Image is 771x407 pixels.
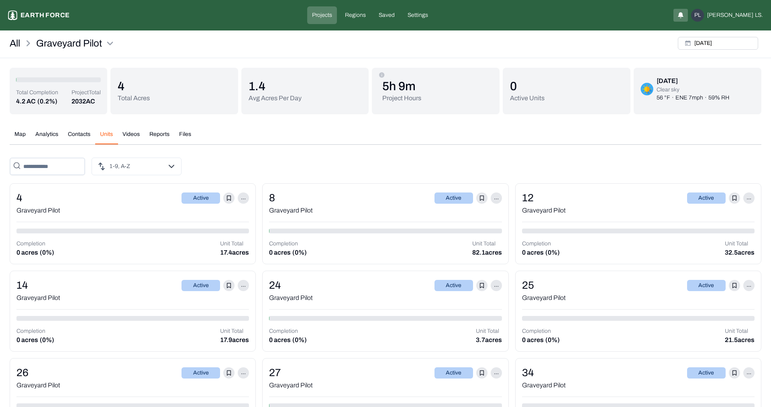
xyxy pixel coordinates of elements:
[312,11,332,19] p: Projects
[522,248,544,257] p: 0 acres
[16,293,249,303] div: Graveyard Pilot
[16,97,36,106] p: 4.2 AC
[118,130,145,144] button: Videos
[220,248,249,257] p: 17.4 acres
[10,37,20,50] a: All
[382,79,421,93] p: 5h 9m
[434,367,473,379] div: Active
[16,277,28,293] div: 14
[269,240,307,248] p: Completion
[16,365,29,381] div: 26
[434,192,473,204] div: Active
[657,94,670,102] p: 56 °F
[292,248,307,257] p: (0%)
[16,97,58,106] button: 4.2 AC(0.2%)
[110,162,130,170] p: 1-9, A-Z
[8,10,17,20] img: earthforce-logo-white-uG4MPadI.svg
[522,206,755,215] div: Graveyard Pilot
[174,130,196,144] button: Files
[145,130,174,144] button: Reports
[725,248,755,257] p: 32.5 acres
[182,280,220,291] div: Active
[522,190,534,206] div: 12
[220,335,249,345] p: 17.9 acres
[672,94,674,102] p: ·
[725,335,755,345] p: 21.5 acres
[491,367,502,379] p: ...
[238,367,249,379] p: ...
[37,97,57,106] p: (0.2%)
[220,327,249,335] p: Unit Total
[249,79,302,93] p: 1.4
[687,192,726,204] div: Active
[92,158,182,175] button: 1-9, A-Z
[691,9,763,22] button: PL[PERSON_NAME]LS.
[510,93,545,103] p: Active Units
[269,206,502,215] div: Graveyard Pilot
[16,327,54,335] p: Completion
[182,367,220,379] div: Active
[657,76,729,86] div: [DATE]
[20,10,69,20] p: Earth force
[269,335,291,345] p: 0 acres
[238,192,249,204] p: ...
[743,367,755,379] p: ...
[36,37,102,50] p: Graveyard Pilot
[269,248,291,257] p: 0 acres
[63,130,95,144] button: Contacts
[657,86,729,94] p: Clear sky
[755,11,763,19] span: LS.
[249,93,302,103] p: Avg Acres Per Day
[708,94,729,102] p: 59% RH
[16,381,249,390] div: Graveyard Pilot
[345,11,366,19] p: Regions
[545,335,560,345] p: (0%)
[238,280,249,291] p: ...
[522,327,560,335] p: Completion
[269,293,502,303] div: Graveyard Pilot
[16,335,38,345] p: 0 acres
[476,327,502,335] p: Unit Total
[16,240,54,248] p: Completion
[269,381,502,390] div: Graveyard Pilot
[269,190,275,206] div: 8
[16,89,58,97] p: Total Completion
[269,277,281,293] div: 24
[16,190,22,206] div: 4
[691,9,704,22] div: PL
[408,11,428,19] p: Settings
[472,240,502,248] p: Unit Total
[269,327,307,335] p: Completion
[743,280,755,291] p: ...
[379,11,395,19] p: Saved
[707,11,753,19] span: [PERSON_NAME]
[705,94,707,102] p: ·
[403,6,433,24] a: Settings
[522,365,534,381] div: 34
[118,93,150,103] p: Total Acres
[40,335,54,345] p: (0%)
[16,248,38,257] p: 0 acres
[95,130,118,144] button: Units
[472,248,502,257] p: 82.1 acres
[340,6,371,24] a: Regions
[182,192,220,204] div: Active
[292,335,307,345] p: (0%)
[71,97,101,106] p: 2032 AC
[725,240,755,248] p: Unit Total
[40,248,54,257] p: (0%)
[491,192,502,204] p: ...
[71,89,101,97] p: Project Total
[675,94,703,102] p: ENE 7mph
[382,93,421,103] p: Project Hours
[269,365,281,381] div: 27
[118,79,150,93] p: 4
[31,130,63,144] button: Analytics
[522,335,544,345] p: 0 acres
[220,240,249,248] p: Unit Total
[725,327,755,335] p: Unit Total
[678,37,758,50] button: [DATE]
[510,79,545,93] p: 0
[476,335,502,345] p: 3.7 acres
[10,130,31,144] button: Map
